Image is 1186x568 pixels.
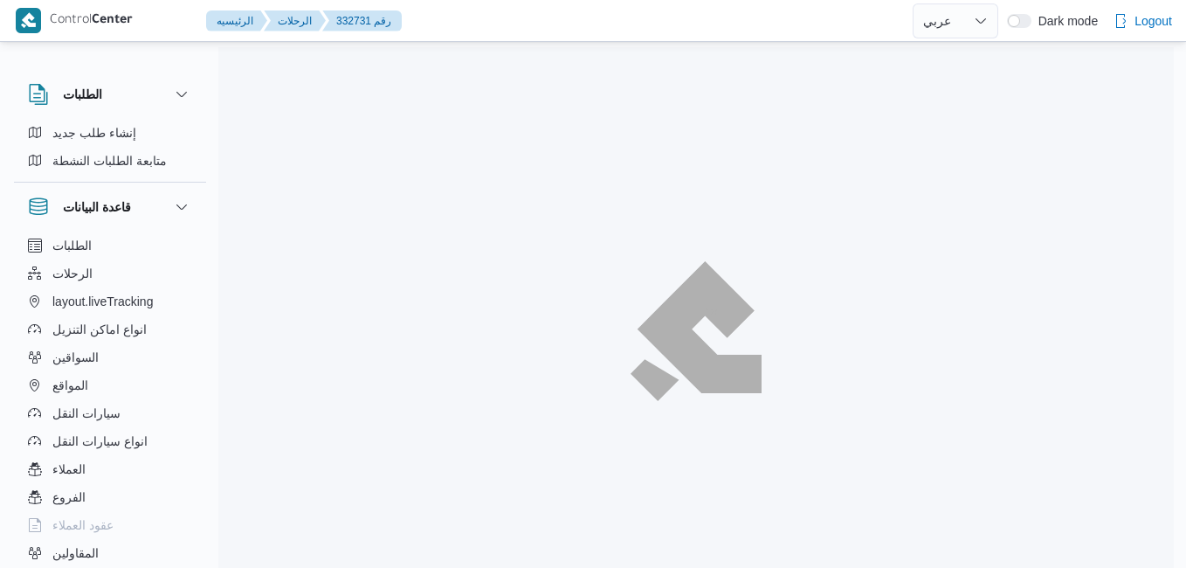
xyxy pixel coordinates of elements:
[14,119,206,182] div: الطلبات
[52,543,99,564] span: المقاولين
[52,291,153,312] span: layout.liveTracking
[21,119,199,147] button: إنشاء طلب جديد
[21,539,199,567] button: المقاولين
[52,375,88,396] span: المواقع
[21,315,199,343] button: انواع اماكن التنزيل
[21,147,199,175] button: متابعة الطلبات النشطة
[28,84,192,105] button: الطلبات
[1031,14,1098,28] span: Dark mode
[21,511,199,539] button: عقود العملاء
[52,459,86,480] span: العملاء
[21,232,199,260] button: الطلبات
[52,347,99,368] span: السواقين
[52,122,136,143] span: إنشاء طلب جديد
[52,431,148,452] span: انواع سيارات النقل
[52,319,147,340] span: انواع اماكن التنزيل
[52,403,121,424] span: سيارات النقل
[21,399,199,427] button: سيارات النقل
[52,487,86,508] span: الفروع
[21,260,199,287] button: الرحلات
[21,371,199,399] button: المواقع
[92,14,133,28] b: Center
[322,10,402,31] button: 332731 رقم
[21,483,199,511] button: الفروع
[16,8,41,33] img: X8yXhbKr1z7QwAAAABJRU5ErkJggg==
[28,197,192,218] button: قاعدة البيانات
[52,235,92,256] span: الطلبات
[21,427,199,455] button: انواع سيارات النقل
[63,197,131,218] h3: قاعدة البيانات
[206,10,267,31] button: الرئيسيه
[1134,10,1172,31] span: Logout
[52,515,114,536] span: عقود العملاء
[264,10,326,31] button: الرحلات
[52,150,167,171] span: متابعة الطلبات النشطة
[21,343,199,371] button: السواقين
[21,287,199,315] button: layout.liveTracking
[63,84,102,105] h3: الطلبات
[640,272,752,391] img: ILLA Logo
[52,263,93,284] span: الرحلات
[1107,3,1179,38] button: Logout
[21,455,199,483] button: العملاء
